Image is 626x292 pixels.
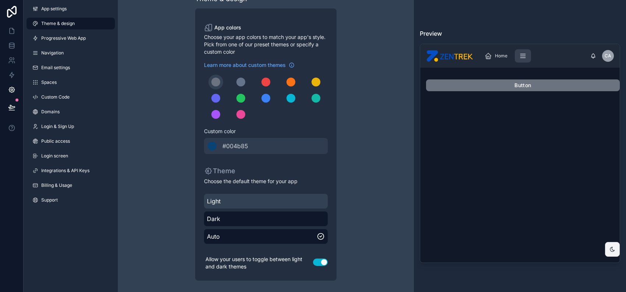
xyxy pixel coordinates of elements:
[605,53,611,59] span: CA
[204,33,328,56] span: Choose your app colors to match your app's style. Pick from one of our preset themes or specify a...
[222,142,248,150] span: #004b85
[27,62,115,74] a: Email settings
[41,94,70,100] span: Custom Code
[27,91,115,103] a: Custom Code
[204,254,313,272] p: Allow your users to toggle between light and dark themes
[41,79,57,85] span: Spaces
[204,166,235,176] p: Theme
[27,76,115,88] a: Spaces
[214,24,241,31] span: App colors
[27,18,115,29] a: Theme & design
[479,48,590,64] div: scrollable content
[41,109,60,115] span: Domains
[27,135,115,147] a: Public access
[207,197,325,206] span: Light
[41,65,70,71] span: Email settings
[204,128,322,135] span: Custom color
[27,3,115,15] a: App settings
[41,35,86,41] span: Progressive Web App
[27,179,115,191] a: Billing & Usage
[204,61,286,69] span: Learn more about custom themes
[204,178,328,185] span: Choose the default theme for your app
[426,50,473,62] img: App logo
[207,214,325,223] span: Dark
[482,49,513,63] a: Home
[207,232,317,241] span: Auto
[41,50,64,56] span: Navigation
[27,194,115,206] a: Support
[420,29,620,38] h3: Preview
[41,21,75,26] span: Theme & design
[27,121,115,132] a: Login & Sign Up
[27,47,115,59] a: Navigation
[426,79,620,91] button: Button
[27,150,115,162] a: Login screen
[41,124,74,129] span: Login & Sign Up
[41,168,89,174] span: Integrations & API Keys
[27,165,115,177] a: Integrations & API Keys
[41,6,67,12] span: App settings
[27,32,115,44] a: Progressive Web App
[41,138,70,144] span: Public access
[204,61,295,69] a: Learn more about custom themes
[495,53,507,59] span: Home
[41,153,68,159] span: Login screen
[27,106,115,118] a: Domains
[41,182,72,188] span: Billing & Usage
[41,197,58,203] span: Support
